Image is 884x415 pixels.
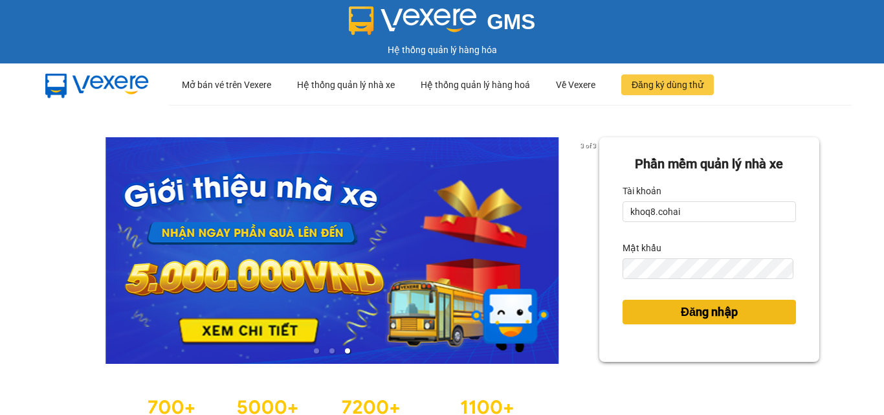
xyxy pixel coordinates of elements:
[297,64,395,106] div: Hệ thống quản lý nhà xe
[681,303,738,321] span: Đăng nhập
[556,64,595,106] div: Về Vexere
[314,348,319,353] li: slide item 1
[623,300,796,324] button: Đăng nhập
[623,258,793,279] input: Mật khẩu
[621,74,714,95] button: Đăng ký dùng thử
[421,64,530,106] div: Hệ thống quản lý hàng hoá
[623,238,661,258] label: Mật khẩu
[3,43,881,57] div: Hệ thống quản lý hàng hóa
[349,6,477,35] img: logo 2
[487,10,535,34] span: GMS
[632,78,703,92] span: Đăng ký dùng thử
[329,348,335,353] li: slide item 2
[577,137,599,154] p: 3 of 3
[623,154,796,174] div: Phần mềm quản lý nhà xe
[623,181,661,201] label: Tài khoản
[623,201,796,222] input: Tài khoản
[182,64,271,106] div: Mở bán vé trên Vexere
[581,137,599,364] button: next slide / item
[65,137,83,364] button: previous slide / item
[32,63,162,106] img: mbUUG5Q.png
[345,348,350,353] li: slide item 3
[349,19,536,30] a: GMS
